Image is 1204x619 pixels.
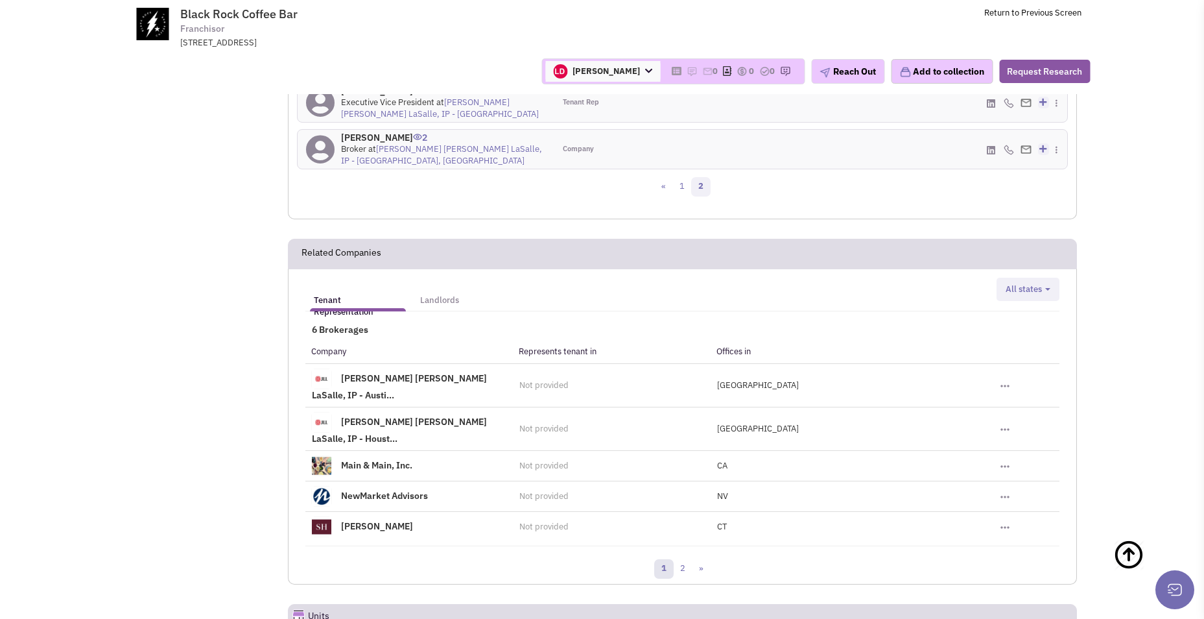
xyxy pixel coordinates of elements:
[341,143,542,167] span: at
[999,60,1090,83] button: Request Research
[420,295,459,306] h5: Landlords
[314,295,402,318] h5: Tenant Representation
[341,490,428,502] a: NewMarket Advisors
[780,66,790,77] img: research-icon.png
[312,416,487,444] a: [PERSON_NAME] [PERSON_NAME] LaSalle, IP - Houst...
[654,559,674,579] a: 1
[1006,284,1042,295] span: All states
[749,66,754,77] span: 0
[180,37,519,49] div: [STREET_ADDRESS]
[341,97,434,108] span: Executive Vice President
[687,66,697,77] img: icon-note.png
[341,143,542,167] a: [PERSON_NAME] [PERSON_NAME] LaSalle, IP - [GEOGRAPHIC_DATA], [GEOGRAPHIC_DATA]
[563,144,594,154] span: Company
[759,66,770,77] img: TaskCount.png
[1004,98,1014,108] img: icon-phone.png
[702,66,713,77] img: icon-email-active-16.png
[1004,145,1014,155] img: icon-phone.png
[341,520,413,532] a: [PERSON_NAME]
[545,61,660,82] span: [PERSON_NAME]
[1002,283,1054,297] button: All states
[770,66,775,77] span: 0
[711,340,994,363] th: Offices in
[305,324,368,335] span: 6 Brokerages
[414,282,466,308] a: Landlords
[413,122,427,143] span: 2
[899,66,911,78] img: icon-collection-lavender.png
[1113,526,1178,611] a: Back To Top
[519,460,569,471] span: Not provided
[691,177,711,197] a: 2
[341,97,539,120] span: at
[341,143,366,154] span: Broker
[553,64,567,79] img: EW2bFgEwS0C2t7mJyvjHIw.png
[717,521,727,532] span: CT
[180,22,224,36] span: Franchisor
[312,372,487,401] a: [PERSON_NAME] [PERSON_NAME] LaSalle, IP - Austi...
[341,459,412,471] a: Main & Main, Inc.
[891,59,993,84] button: Add to collection
[717,460,727,471] span: CA
[811,59,884,84] button: Reach Out
[513,340,711,363] th: Represents tenant in
[692,559,711,579] a: »
[307,282,408,308] a: Tenant Representation
[654,177,673,197] a: «
[341,132,546,143] h4: [PERSON_NAME]
[1021,99,1032,107] img: Email%20Icon.png
[673,559,692,579] a: 2
[301,239,381,268] h2: Related Companies
[519,521,569,532] span: Not provided
[713,66,718,77] span: 0
[519,423,569,434] span: Not provided
[717,380,799,391] span: [GEOGRAPHIC_DATA]
[305,340,513,363] th: Company
[341,97,539,120] a: [PERSON_NAME] [PERSON_NAME] LaSalle, IP - [GEOGRAPHIC_DATA]
[1021,145,1032,154] img: Email%20Icon.png
[672,177,692,197] a: 1
[413,134,422,140] img: icon-UserInteraction.png
[519,491,569,502] span: Not provided
[717,491,728,502] span: NV
[737,66,747,77] img: icon-dealamount.png
[519,380,569,391] span: Not provided
[717,423,799,434] span: [GEOGRAPHIC_DATA]
[820,67,830,78] img: plane.png
[984,7,1081,18] a: Return to Previous Screen
[180,6,298,21] span: Black Rock Coffee Bar
[563,97,599,108] span: Tenant Rep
